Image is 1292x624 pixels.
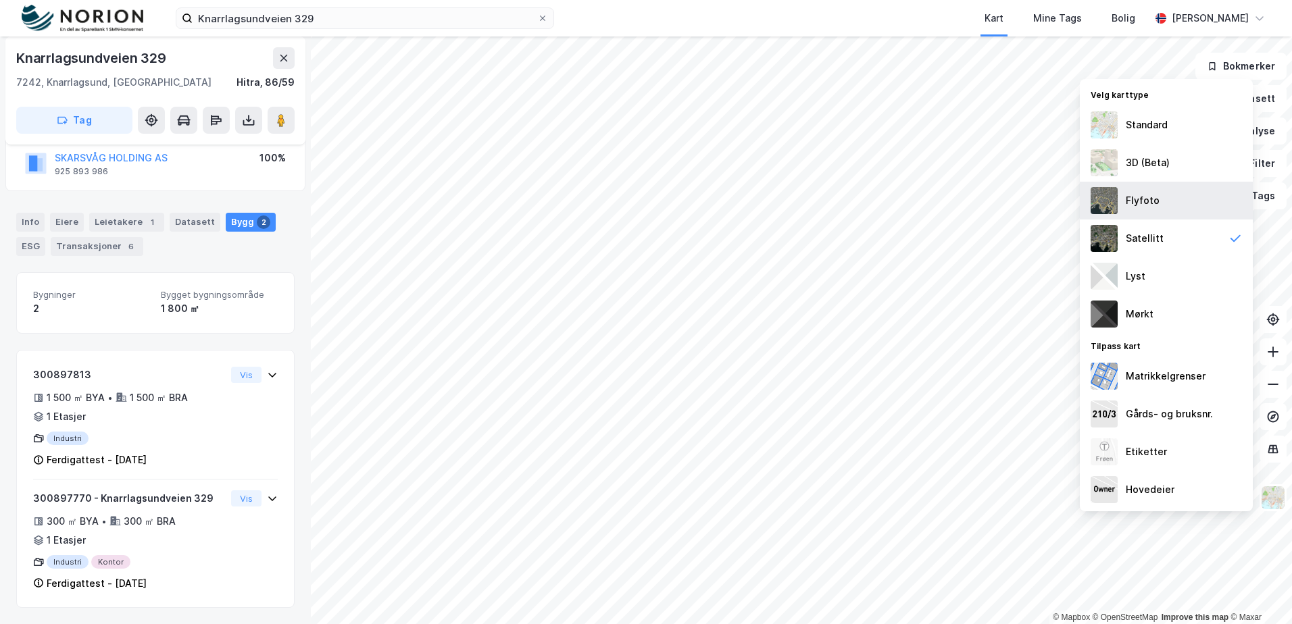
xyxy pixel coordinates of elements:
[1053,613,1090,622] a: Mapbox
[47,513,99,529] div: 300 ㎡ BYA
[1126,268,1145,284] div: Lyst
[1091,149,1118,176] img: Z
[1260,485,1286,511] img: Z
[1224,559,1292,624] iframe: Chat Widget
[47,575,147,592] div: Ferdigattest - [DATE]
[1126,155,1170,171] div: 3D (Beta)
[1126,482,1174,498] div: Hovedeier
[1126,368,1206,384] div: Matrikkelgrenser
[47,532,86,548] div: 1 Etasjer
[1126,306,1153,322] div: Mørkt
[101,516,107,527] div: •
[257,215,270,229] div: 2
[130,390,188,406] div: 1 500 ㎡ BRA
[124,240,138,253] div: 6
[33,289,150,301] span: Bygninger
[1224,182,1287,209] button: Tags
[1091,476,1118,503] img: majorOwner.b5e170eddb5c04bfeeff.jpeg
[16,47,169,69] div: Knarrlagsundveien 329
[1093,613,1158,622] a: OpenStreetMap
[1091,400,1118,427] img: cadastreKeys.547ab17ec502f5a4ef2b.jpeg
[1091,225,1118,252] img: 9k=
[16,107,132,134] button: Tag
[16,237,45,256] div: ESG
[1091,363,1118,390] img: cadastreBorders.cfe08de4b5ddd52a10de.jpeg
[22,5,143,32] img: norion-logo.80e7a08dc31c2e691866.png
[1091,301,1118,328] img: nCdM7BzjoCAAAAAElFTkSuQmCC
[1126,192,1160,209] div: Flyfoto
[107,392,113,403] div: •
[1112,10,1135,26] div: Bolig
[161,301,278,317] div: 1 800 ㎡
[1126,117,1168,133] div: Standard
[231,490,262,506] button: Vis
[1126,406,1213,422] div: Gårds- og bruksnr.
[226,213,276,232] div: Bygg
[1162,613,1228,622] a: Improve this map
[1172,10,1249,26] div: [PERSON_NAME]
[47,452,147,468] div: Ferdigattest - [DATE]
[193,8,537,28] input: Søk på adresse, matrikkel, gårdeiere, leietakere eller personer
[259,150,286,166] div: 100%
[16,74,212,90] div: 7242, Knarrlagsund, [GEOGRAPHIC_DATA]
[1222,150,1287,177] button: Filter
[47,409,86,425] div: 1 Etasjer
[1195,53,1287,80] button: Bokmerker
[1033,10,1082,26] div: Mine Tags
[161,289,278,301] span: Bygget bygningsområde
[47,390,105,406] div: 1 500 ㎡ BYA
[1091,111,1118,138] img: Z
[33,301,150,317] div: 2
[1091,438,1118,465] img: Z
[16,213,45,232] div: Info
[1224,559,1292,624] div: Kontrollprogram for chat
[231,367,262,383] button: Vis
[1126,230,1164,246] div: Satellitt
[33,367,226,383] div: 300897813
[1091,263,1118,290] img: luj3wr1y2y3+OchiMxRmMxRlscgabnMEmZ7DJGWxyBpucwSZnsMkZbHIGm5zBJmewyRlscgabnMEmZ7DJGWxyBpucwSZnsMkZ...
[124,513,176,529] div: 300 ㎡ BRA
[33,490,226,506] div: 300897770 - Knarrlagsundveien 329
[145,215,159,229] div: 1
[1091,187,1118,214] img: Z
[89,213,164,232] div: Leietakere
[1080,82,1253,106] div: Velg karttype
[985,10,1003,26] div: Kart
[50,213,84,232] div: Eiere
[1126,444,1167,460] div: Etiketter
[1080,333,1253,357] div: Tilpass kart
[170,213,220,232] div: Datasett
[55,166,108,177] div: 925 893 986
[51,237,143,256] div: Transaksjoner
[237,74,295,90] div: Hitra, 86/59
